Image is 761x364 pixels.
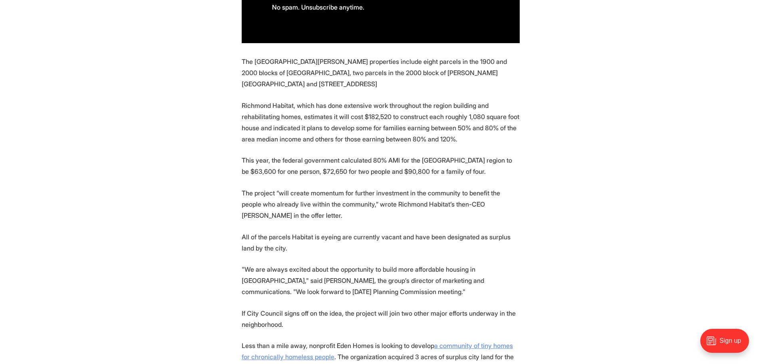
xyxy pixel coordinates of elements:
[242,56,520,90] p: The [GEOGRAPHIC_DATA][PERSON_NAME] properties include eight parcels in the 1900 and 2000 blocks o...
[272,3,364,11] span: No spam. Unsubscribe anytime.
[242,155,520,177] p: This year, the federal government calculated 80% AMI for the [GEOGRAPHIC_DATA] region to be $63,6...
[693,325,761,364] iframe: portal-trigger
[242,187,520,221] p: The project “will create momentum for further investment in the community to benefit the people w...
[242,308,520,330] p: If City Council signs off on the idea, the project will join two other major efforts underway in ...
[242,264,520,297] p: "We are always excited about the opportunity to build more affordable housing in [GEOGRAPHIC_DATA...
[242,100,520,145] p: Richmond Habitat, which has done extensive work throughout the region building and rehabilitating...
[242,231,520,254] p: All of the parcels Habitat is eyeing are currently vacant and have been designated as surplus lan...
[242,342,513,361] a: a community of tiny homes for chronically homeless people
